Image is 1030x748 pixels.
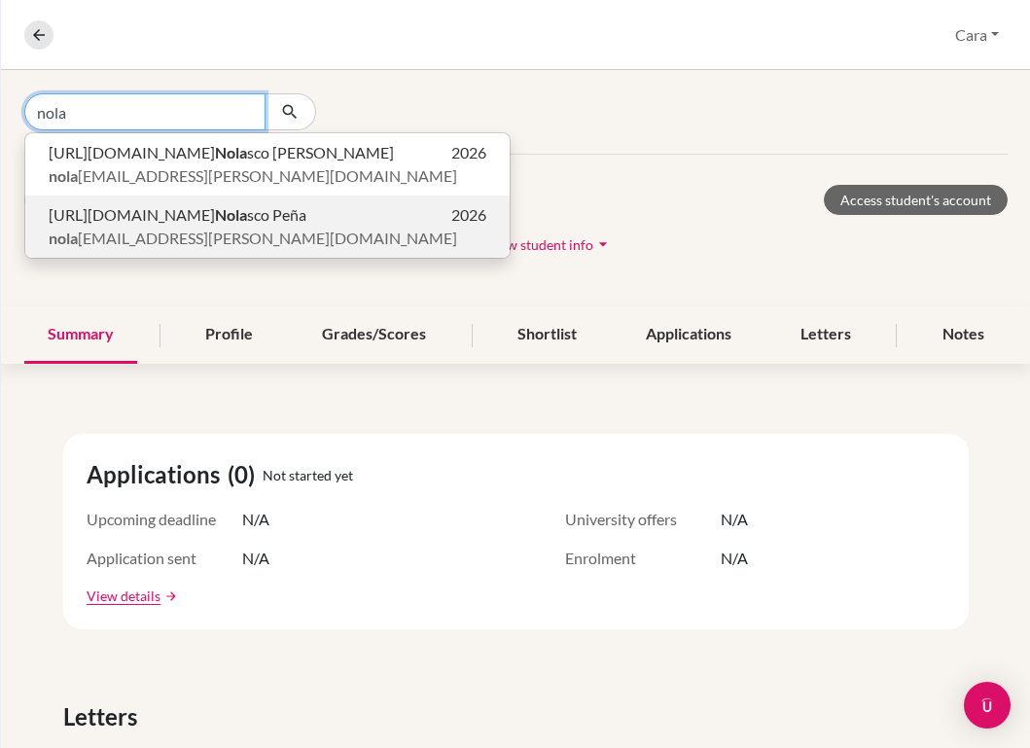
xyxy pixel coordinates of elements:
i: arrow_drop_down [593,234,613,254]
a: View details [87,586,160,606]
span: N/A [721,547,748,570]
button: Cara [946,17,1008,53]
div: Applications [622,306,755,364]
span: Not started yet [263,465,353,485]
span: N/A [721,508,748,531]
div: Open Intercom Messenger [964,682,1011,729]
span: 2026 [451,141,486,164]
span: Letters [63,699,145,734]
div: Shortlist [494,306,600,364]
span: [URL][DOMAIN_NAME] sco [PERSON_NAME] [49,141,394,164]
span: Applications [87,457,228,492]
span: 2026 [451,203,486,227]
div: Grades/Scores [299,306,449,364]
span: Application sent [87,547,242,570]
span: Upcoming deadline [87,508,242,531]
b: Nola [215,143,247,161]
b: nola [49,166,78,185]
button: Show student infoarrow_drop_down [483,230,614,260]
div: Summary [24,306,137,364]
span: Enrolment [565,547,721,570]
span: (0) [228,457,263,492]
a: arrow_forward [160,589,178,603]
span: Show student info [484,236,593,253]
input: Find student by name... [24,93,266,130]
b: nola [49,229,78,247]
span: [EMAIL_ADDRESS][PERSON_NAME][DOMAIN_NAME] [49,227,457,250]
b: Nola [215,205,247,224]
button: [URL][DOMAIN_NAME]Nolasco Peña2026nola[EMAIL_ADDRESS][PERSON_NAME][DOMAIN_NAME] [25,196,510,258]
span: N/A [242,547,269,570]
div: Profile [182,306,276,364]
div: Notes [919,306,1008,364]
a: Access student's account [824,185,1008,215]
span: N/A [242,508,269,531]
div: Letters [777,306,874,364]
span: [URL][DOMAIN_NAME] sco Peña [49,203,306,227]
span: University offers [565,508,721,531]
button: [URL][DOMAIN_NAME]Nolasco [PERSON_NAME]2026nola[EMAIL_ADDRESS][PERSON_NAME][DOMAIN_NAME] [25,133,510,196]
span: [EMAIL_ADDRESS][PERSON_NAME][DOMAIN_NAME] [49,164,457,188]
